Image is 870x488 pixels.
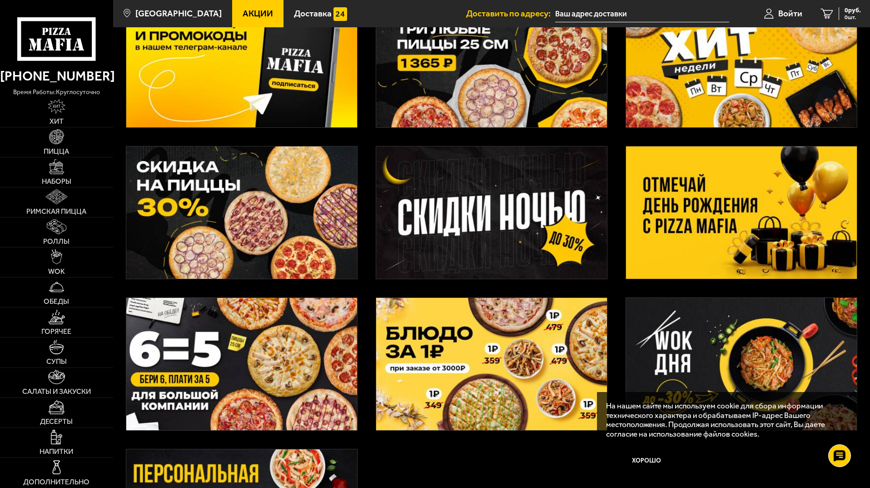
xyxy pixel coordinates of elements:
span: 0 шт. [845,15,861,20]
span: Пицца [44,148,69,155]
span: Роллы [43,238,70,245]
span: Напитки [40,448,73,455]
span: Горячее [41,328,71,335]
span: Десерты [40,418,73,425]
span: Доставка [294,9,332,18]
span: Наборы [42,178,71,185]
span: 0 руб. [845,7,861,14]
span: Акции [243,9,273,18]
span: [GEOGRAPHIC_DATA] [135,9,222,18]
span: Хит [50,118,64,125]
span: Римская пицца [26,208,86,215]
span: Супы [46,358,67,365]
span: Салаты и закуски [22,388,91,395]
span: WOK [48,268,65,275]
button: Хорошо [606,448,688,475]
span: Доставить по адресу: [466,9,555,18]
p: На нашем сайте мы используем cookie для сбора информации технического характера и обрабатываем IP... [606,401,844,439]
img: 15daf4d41897b9f0e9f617042186c801.svg [333,7,347,21]
span: Войти [778,9,802,18]
span: Дополнительно [23,478,89,486]
span: Обеды [44,298,69,305]
input: Ваш адрес доставки [555,5,729,22]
